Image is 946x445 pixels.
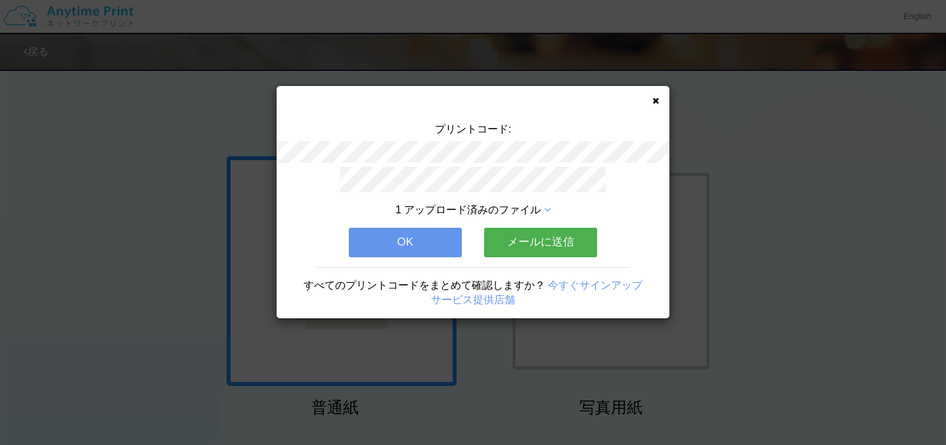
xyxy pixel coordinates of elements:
span: すべてのプリントコードをまとめて確認しますか？ [304,280,545,291]
span: プリントコード: [435,123,511,135]
button: メールに送信 [484,228,597,257]
span: 1 アップロード済みのファイル [395,204,541,215]
a: サービス提供店舗 [431,294,515,305]
a: 今すぐサインアップ [548,280,642,291]
button: OK [349,228,462,257]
